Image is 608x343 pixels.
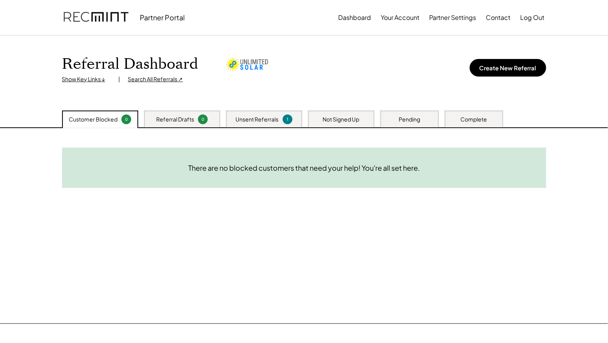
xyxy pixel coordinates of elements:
[399,116,420,123] div: Pending
[470,59,546,77] button: Create New Referral
[486,10,511,25] button: Contact
[461,116,487,123] div: Complete
[226,57,269,71] img: unlimited-solar.png
[284,116,291,122] div: 1
[199,116,207,122] div: 0
[188,163,420,172] div: There are no blocked customers that need your help! You're all set here.
[64,4,128,31] img: recmint-logotype%403x.png
[128,75,183,83] div: Search All Referrals ↗
[140,13,185,22] div: Partner Portal
[156,116,194,123] div: Referral Drafts
[430,10,476,25] button: Partner Settings
[521,10,545,25] button: Log Out
[62,75,111,83] div: Show Key Links ↓
[62,55,198,73] h1: Referral Dashboard
[381,10,420,25] button: Your Account
[69,116,118,123] div: Customer Blocked
[123,116,130,122] div: 0
[323,116,360,123] div: Not Signed Up
[339,10,371,25] button: Dashboard
[236,116,279,123] div: Unsent Referrals
[119,75,120,83] div: |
